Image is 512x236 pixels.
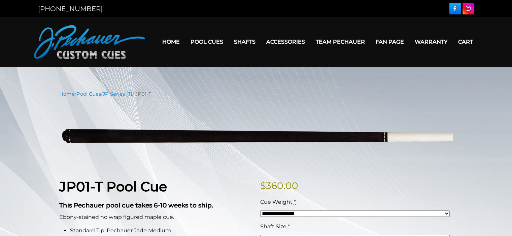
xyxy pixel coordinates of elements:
a: [PHONE_NUMBER] [38,5,103,13]
abbr: required [294,199,296,205]
a: Pool Cues [185,33,229,50]
a: Fan Page [370,33,409,50]
a: Home [157,33,185,50]
img: jp01-T-1.png [59,103,453,168]
a: Accessories [261,33,310,50]
p: Ebony-stained no wrap figured maple cue. [59,213,252,221]
a: Shafts [229,33,261,50]
a: Pool Cues [76,91,101,97]
img: Pechauer Custom Cues [34,25,145,59]
a: Warranty [409,33,453,50]
strong: JP01-T Pool Cue [59,178,167,195]
a: JP Series (T) [103,91,132,97]
abbr: required [288,223,290,230]
span: Cue Weight [260,199,293,205]
a: Team Pechauer [310,33,370,50]
bdi: 360.00 [260,180,298,191]
nav: Breadcrumb [59,90,453,98]
a: Home [59,91,75,97]
a: Cart [453,33,478,50]
span: $ [260,180,266,191]
strong: This Pechauer pool cue takes 6-10 weeks to ship. [59,201,213,209]
span: Shaft Size [260,223,286,230]
li: Standard Tip: Pechauer Jade Medium [70,227,252,235]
